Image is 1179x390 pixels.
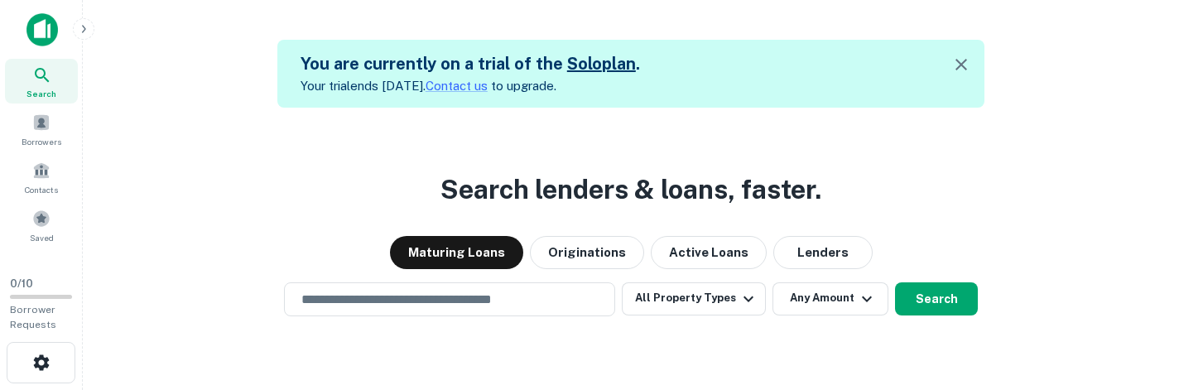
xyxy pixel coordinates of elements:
[10,277,33,290] span: 0 / 10
[30,231,54,244] span: Saved
[5,59,78,104] a: Search
[5,155,78,200] a: Contacts
[10,304,56,330] span: Borrower Requests
[440,170,821,209] h3: Search lenders & loans, faster.
[26,87,56,100] span: Search
[895,282,978,315] button: Search
[567,54,636,74] a: Soloplan
[301,76,640,96] p: Your trial ends [DATE]. to upgrade.
[5,107,78,152] a: Borrowers
[622,282,766,315] button: All Property Types
[651,236,767,269] button: Active Loans
[772,282,888,315] button: Any Amount
[26,13,58,46] img: capitalize-icon.png
[773,236,873,269] button: Lenders
[22,135,61,148] span: Borrowers
[25,183,58,196] span: Contacts
[1096,258,1179,337] iframe: Chat Widget
[390,236,523,269] button: Maturing Loans
[301,51,640,76] h5: You are currently on a trial of the .
[530,236,644,269] button: Originations
[5,203,78,248] a: Saved
[426,79,488,93] a: Contact us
